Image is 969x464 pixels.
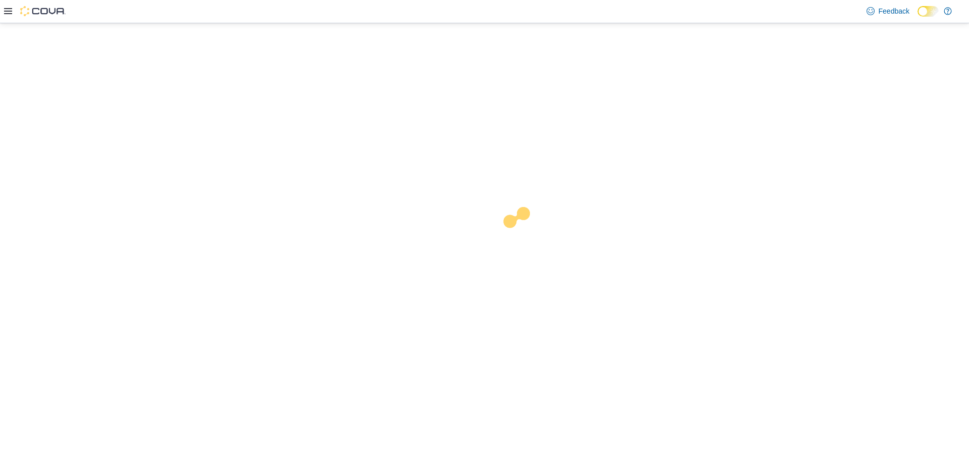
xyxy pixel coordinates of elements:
img: cova-loader [484,199,560,275]
a: Feedback [863,1,913,21]
img: Cova [20,6,66,16]
span: Feedback [879,6,909,16]
input: Dark Mode [918,6,939,17]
